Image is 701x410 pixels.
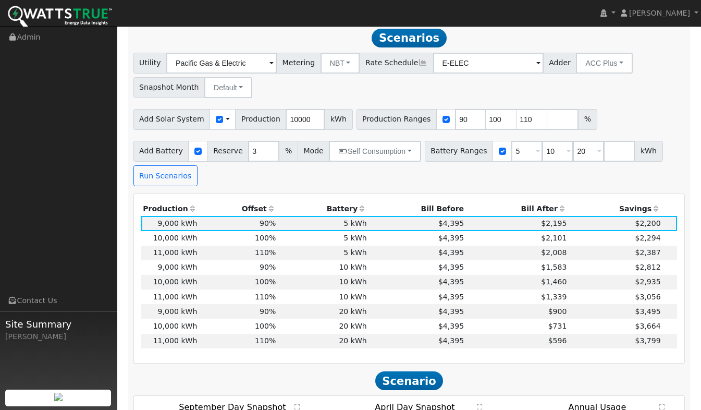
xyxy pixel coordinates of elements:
span: $2,935 [635,278,660,286]
span: $4,395 [438,263,464,271]
span: % [279,141,298,162]
td: 11,000 kWh [141,334,199,348]
span: 100% [255,322,276,330]
span: $4,395 [438,278,464,286]
span: Add Battery [133,141,189,162]
td: 10 kWh [278,260,368,275]
span: Snapshot Month [133,77,205,98]
span: Scenario [375,371,444,390]
img: WattsTrue [8,6,112,29]
span: [PERSON_NAME] [629,9,690,17]
button: Default [204,77,252,98]
span: 110% [255,248,276,257]
td: 10 kWh [278,290,368,304]
span: % [578,109,597,130]
td: 9,000 kWh [141,304,199,319]
span: $3,664 [635,322,660,330]
th: Bill After [466,201,569,216]
span: Reserve [207,141,249,162]
td: 10 kWh [278,275,368,290]
span: $2,294 [635,234,660,242]
span: Production [235,109,286,130]
span: $596 [548,336,567,345]
span: Site Summary [5,317,112,331]
th: Battery [278,201,368,216]
div: [PERSON_NAME] [5,331,112,342]
span: $2,387 [635,248,660,257]
text:  [477,404,483,410]
span: $1,583 [541,263,567,271]
button: Self Consumption [329,141,421,162]
span: Scenarios [372,29,446,47]
td: 11,000 kWh [141,246,199,260]
span: Production Ranges [356,109,437,130]
td: 9,000 kWh [141,260,199,275]
span: 90% [260,307,276,316]
span: $1,460 [541,278,567,286]
span: Metering [276,53,321,74]
img: retrieve [54,393,63,401]
input: Select a Utility [166,53,277,74]
text:  [659,404,665,410]
span: $2,008 [541,248,567,257]
span: Rate Schedule [359,53,433,74]
span: 110% [255,293,276,301]
td: 20 kWh [278,334,368,348]
td: 10,000 kWh [141,231,199,246]
span: $3,056 [635,293,660,301]
td: 20 kWh [278,304,368,319]
span: $4,395 [438,322,464,330]
span: $2,195 [541,219,567,227]
span: Savings [619,204,651,213]
span: $4,395 [438,336,464,345]
th: Offset [199,201,278,216]
span: 90% [260,263,276,271]
span: Adder [543,53,577,74]
span: Mode [298,141,329,162]
span: 110% [255,336,276,345]
span: 90% [260,219,276,227]
button: Run Scenarios [133,165,198,186]
td: 10,000 kWh [141,319,199,333]
th: Bill Before [368,201,465,216]
span: $3,799 [635,336,660,345]
button: ACC Plus [576,53,633,74]
td: 9,000 kWh [141,216,199,231]
span: $2,200 [635,219,660,227]
input: Select a Rate Schedule [433,53,544,74]
span: kWh [324,109,352,130]
span: $1,339 [541,293,567,301]
span: $4,395 [438,219,464,227]
text:  [294,404,300,410]
span: 100% [255,234,276,242]
span: Add Solar System [133,109,211,130]
td: 5 kWh [278,231,368,246]
span: $731 [548,322,567,330]
td: 11,000 kWh [141,290,199,304]
td: 5 kWh [278,216,368,231]
span: $4,395 [438,293,464,301]
span: Utility [133,53,167,74]
td: 20 kWh [278,319,368,333]
span: 100% [255,278,276,286]
td: 5 kWh [278,246,368,260]
th: Production [141,201,199,216]
span: $900 [548,307,567,316]
span: $2,812 [635,263,660,271]
span: kWh [634,141,662,162]
span: $4,395 [438,234,464,242]
button: NBT [321,53,360,74]
span: $2,101 [541,234,567,242]
span: $4,395 [438,307,464,316]
span: $4,395 [438,248,464,257]
td: 10,000 kWh [141,275,199,290]
span: Battery Ranges [425,141,494,162]
span: $3,495 [635,307,660,316]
